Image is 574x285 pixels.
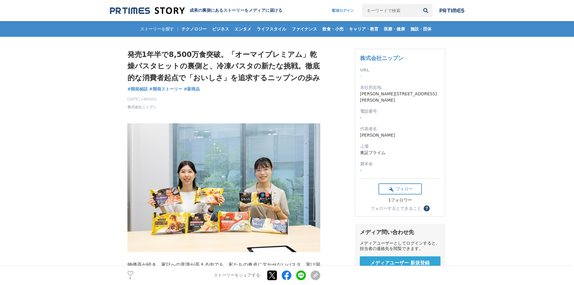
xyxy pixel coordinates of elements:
dt: URL [360,67,440,73]
dt: 上場 [360,143,440,150]
a: エンタメ [232,21,254,37]
a: メディアユーザー 新規登録 無料 [360,256,441,275]
dt: 電話番号 [360,108,440,115]
h1: 発売1年半で8,500万食突破。「オーマイプレミアム」乾燥パスタヒットの裏側と、冷凍パスタの新たな挑戦。徹底的な消費者起点で「おいしさ」を追求するニップンの歩み [127,49,320,84]
a: ファイナンス [289,21,319,37]
span: [DATE] 14時00分 [127,97,157,102]
img: thumbnail_883a2a00-8df8-11f0-9da8-59b7d492b719.jpg [127,123,320,252]
a: 成果の裏側にあるストーリーをメディアに届ける 成果の裏側にあるストーリーをメディアに届ける [110,7,282,15]
h2: 成果の裏側にあるストーリーをメディアに届ける [190,8,282,13]
span: キャリア・教育 [347,26,381,32]
div: メディアユーザーとしてログインすると、担当者の連絡先を閲覧できます。 [360,241,441,252]
input: キーワードで検索 [362,4,419,17]
span: ビジネス [210,26,231,32]
dd: - [360,73,440,80]
a: キャリア・教育 [347,21,381,37]
dd: [PERSON_NAME] [360,132,440,138]
p: ストーリーをシェアする [214,273,260,278]
dd: - [360,167,440,173]
span: テクノロジー [179,26,209,32]
dd: - [360,115,440,121]
button: フォロー [378,183,422,195]
span: 施設・団体 [408,26,434,32]
dt: 本社所在地 [360,84,440,91]
dt: 資本金 [360,161,440,167]
a: #新商品 [184,86,200,92]
span: 医療・健康 [381,26,407,32]
div: フォローするとできること [371,206,421,211]
a: 医療・健康 [381,21,407,37]
img: 成果の裏側にあるストーリーをメディアに届ける [110,7,185,15]
a: テクノロジー [179,21,209,37]
a: ビジネス [210,21,231,37]
span: エンタメ [232,26,254,32]
a: 飲食・小売 [320,21,346,37]
button: ？ [424,205,430,211]
dd: 東証プライム [360,150,440,156]
a: #開発秘話 [127,86,148,92]
p: 5 [127,277,133,280]
span: ライフスタイル [254,26,289,32]
a: #開発ストーリー [149,86,182,92]
a: ライフスタイル [254,21,289,37]
div: 1フォロワー [378,198,422,203]
span: メディアユーザー 新規登録 [370,260,430,266]
dd: [PERSON_NAME][STREET_ADDRESS][PERSON_NAME] [360,91,440,103]
a: 株式会社ニップン [127,104,156,110]
a: 施設・団体 [408,21,434,37]
dt: 代表者名 [360,126,440,132]
a: 配信ログイン [326,4,360,17]
button: 検索 [419,4,432,17]
div: メディア問い合わせ先 [360,229,441,236]
span: ファイナンス [289,26,319,32]
img: prtimes [440,8,464,13]
span: 飲食・小売 [320,26,346,32]
span: ？ [425,206,429,211]
a: 株式会社ニップン [360,55,403,61]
